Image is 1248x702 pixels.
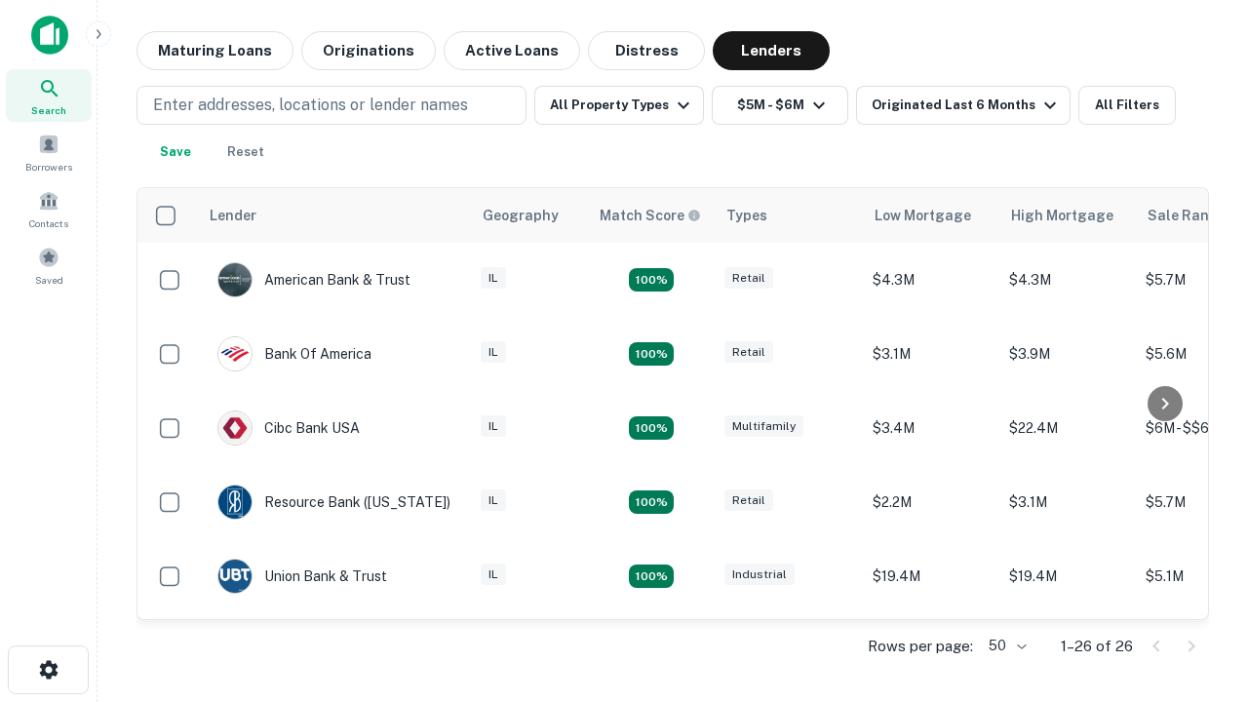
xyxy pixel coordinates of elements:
[6,126,92,178] a: Borrowers
[863,465,999,539] td: $2.2M
[629,268,674,292] div: Matching Properties: 7, hasApolloMatch: undefined
[217,485,450,520] div: Resource Bank ([US_STATE])
[471,188,588,243] th: Geography
[444,31,580,70] button: Active Loans
[629,490,674,514] div: Matching Properties: 4, hasApolloMatch: undefined
[6,69,92,122] a: Search
[1061,635,1133,658] p: 1–26 of 26
[863,243,999,317] td: $4.3M
[999,391,1136,465] td: $22.4M
[6,182,92,235] a: Contacts
[153,94,468,117] p: Enter addresses, locations or lender names
[481,489,506,512] div: IL
[144,133,207,172] button: Save your search to get updates of matches that match your search criteria.
[856,86,1071,125] button: Originated Last 6 Months
[218,411,252,445] img: picture
[863,539,999,613] td: $19.4M
[217,336,371,371] div: Bank Of America
[210,204,256,227] div: Lender
[481,267,506,290] div: IL
[481,564,506,586] div: IL
[218,263,252,296] img: picture
[872,94,1062,117] div: Originated Last 6 Months
[35,272,63,288] span: Saved
[724,341,773,364] div: Retail
[1150,484,1248,577] iframe: Chat Widget
[981,632,1030,660] div: 50
[198,188,471,243] th: Lender
[629,416,674,440] div: Matching Properties: 4, hasApolloMatch: undefined
[534,86,704,125] button: All Property Types
[724,415,803,438] div: Multifamily
[724,564,795,586] div: Industrial
[863,613,999,687] td: $4M
[724,489,773,512] div: Retail
[217,559,387,594] div: Union Bank & Trust
[218,560,252,593] img: picture
[588,31,705,70] button: Distress
[999,317,1136,391] td: $3.9M
[999,465,1136,539] td: $3.1M
[481,341,506,364] div: IL
[712,86,848,125] button: $5M - $6M
[301,31,436,70] button: Originations
[868,635,973,658] p: Rows per page:
[629,565,674,588] div: Matching Properties: 4, hasApolloMatch: undefined
[1011,204,1113,227] div: High Mortgage
[600,205,701,226] div: Capitalize uses an advanced AI algorithm to match your search with the best lender. The match sco...
[136,86,526,125] button: Enter addresses, locations or lender names
[31,16,68,55] img: capitalize-icon.png
[999,539,1136,613] td: $19.4M
[863,188,999,243] th: Low Mortgage
[726,204,767,227] div: Types
[713,31,830,70] button: Lenders
[715,188,863,243] th: Types
[481,415,506,438] div: IL
[218,337,252,370] img: picture
[588,188,715,243] th: Capitalize uses an advanced AI algorithm to match your search with the best lender. The match sco...
[136,31,293,70] button: Maturing Loans
[999,613,1136,687] td: $4M
[218,486,252,519] img: picture
[629,342,674,366] div: Matching Properties: 4, hasApolloMatch: undefined
[483,204,559,227] div: Geography
[6,239,92,292] a: Saved
[217,262,410,297] div: American Bank & Trust
[999,243,1136,317] td: $4.3M
[25,159,72,175] span: Borrowers
[31,102,66,118] span: Search
[214,133,277,172] button: Reset
[863,317,999,391] td: $3.1M
[724,267,773,290] div: Retail
[600,205,697,226] h6: Match Score
[29,215,68,231] span: Contacts
[875,204,971,227] div: Low Mortgage
[863,391,999,465] td: $3.4M
[1078,86,1176,125] button: All Filters
[217,410,360,446] div: Cibc Bank USA
[999,188,1136,243] th: High Mortgage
